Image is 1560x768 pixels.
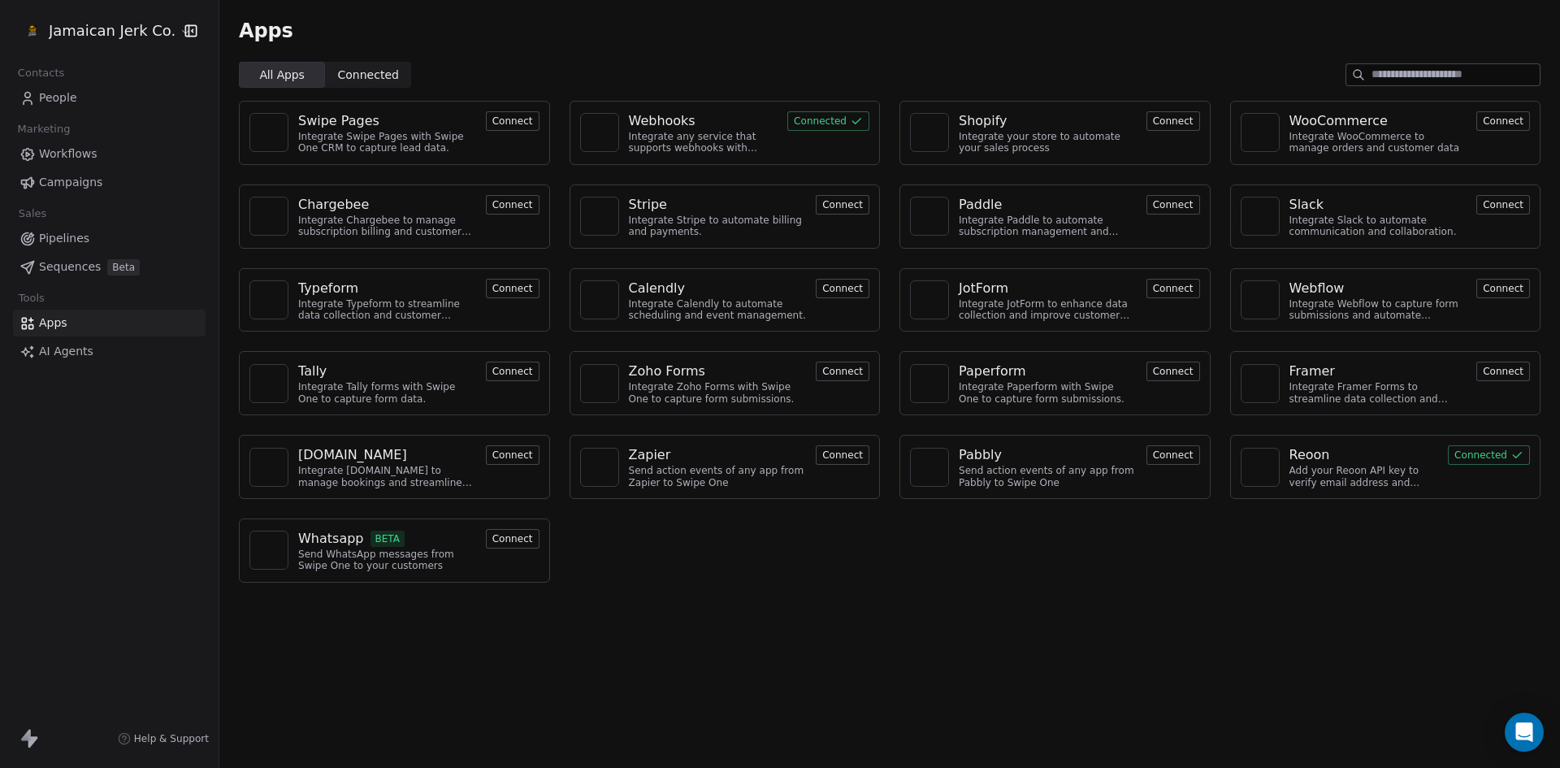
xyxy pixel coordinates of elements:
div: Integrate Zoho Forms with Swipe One to capture form submissions. [629,381,807,405]
a: Connect [486,197,539,212]
span: Marketing [11,117,77,141]
img: NA [587,204,612,228]
a: NA [1241,197,1280,236]
div: Webhooks [629,111,695,131]
a: NA [580,364,619,403]
div: Shopify [959,111,1007,131]
div: Integrate Framer Forms to streamline data collection and customer engagement. [1289,381,1467,405]
a: NA [1241,113,1280,152]
img: NA [257,371,281,396]
a: AI Agents [13,338,206,365]
img: NA [1248,204,1272,228]
a: Typeform [298,279,476,298]
a: Connect [816,280,869,296]
a: NA [910,448,949,487]
span: Pipelines [39,230,89,247]
a: Swipe Pages [298,111,476,131]
a: NA [580,448,619,487]
a: Chargebee [298,195,476,215]
a: NA [580,280,619,319]
button: Connect [1146,111,1200,131]
div: Whatsapp [298,529,364,549]
a: Connect [1476,363,1530,379]
div: Send action events of any app from Zapier to Swipe One [629,465,807,488]
img: NA [587,455,612,479]
img: NA [257,288,281,312]
a: NA [1241,364,1280,403]
img: NA [257,204,281,228]
button: Connected [1448,445,1530,465]
div: Webflow [1289,279,1345,298]
img: NA [917,204,942,228]
a: Connect [1146,447,1200,462]
button: Connected [787,111,869,131]
a: Connect [486,363,539,379]
div: Integrate [DOMAIN_NAME] to manage bookings and streamline scheduling. [298,465,476,488]
span: Connected [338,67,399,84]
a: Reoon [1289,445,1439,465]
a: Apps [13,310,206,336]
button: Connect [816,195,869,215]
div: Pabbly [959,445,1002,465]
button: Connect [486,445,539,465]
div: Open Intercom Messenger [1505,713,1544,752]
a: Pipelines [13,225,206,252]
a: Connect [1476,197,1530,212]
a: Webhooks [629,111,778,131]
a: Campaigns [13,169,206,196]
img: NA [257,455,281,479]
div: Framer [1289,362,1335,381]
div: Send WhatsApp messages from Swipe One to your customers [298,549,476,572]
div: Integrate any service that supports webhooks with Swipe One to capture and automate data workflows. [629,131,778,154]
span: Workflows [39,145,97,163]
span: Apps [239,19,293,43]
div: Zapier [629,445,671,465]
img: NA [257,538,281,562]
div: Calendly [629,279,685,298]
a: Stripe [629,195,807,215]
span: BETA [370,531,405,547]
img: NA [1248,371,1272,396]
a: Connected [1448,447,1530,462]
a: NA [910,280,949,319]
a: Paddle [959,195,1137,215]
div: Zoho Forms [629,362,705,381]
button: Connect [1476,195,1530,215]
img: NA [917,371,942,396]
div: Typeform [298,279,358,298]
a: Connected [787,113,869,128]
a: NA [249,448,288,487]
a: Framer [1289,362,1467,381]
button: Connect [816,445,869,465]
a: NA [249,197,288,236]
a: Connect [1146,113,1200,128]
a: [DOMAIN_NAME] [298,445,476,465]
a: Connect [1146,197,1200,212]
div: Slack [1289,195,1324,215]
a: Slack [1289,195,1467,215]
a: Zapier [629,445,807,465]
a: NA [910,113,949,152]
img: NA [587,120,612,145]
a: Tally [298,362,476,381]
span: Sales [11,202,54,226]
div: Paddle [959,195,1002,215]
div: Send action events of any app from Pabbly to Swipe One [959,465,1137,488]
div: JotForm [959,279,1008,298]
div: Integrate WooCommerce to manage orders and customer data [1289,131,1467,154]
span: Apps [39,315,67,332]
button: Connect [486,195,539,215]
a: WhatsappBETA [298,529,476,549]
div: Integrate Swipe Pages with Swipe One CRM to capture lead data. [298,131,476,154]
div: Paperform [959,362,1026,381]
a: NA [580,197,619,236]
span: Help & Support [134,732,209,745]
a: Webflow [1289,279,1467,298]
button: Connect [1146,279,1200,298]
span: Sequences [39,258,101,276]
a: Paperform [959,362,1137,381]
div: Tally [298,362,327,381]
a: NA [249,531,288,570]
a: Connect [1476,113,1530,128]
a: NA [249,280,288,319]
